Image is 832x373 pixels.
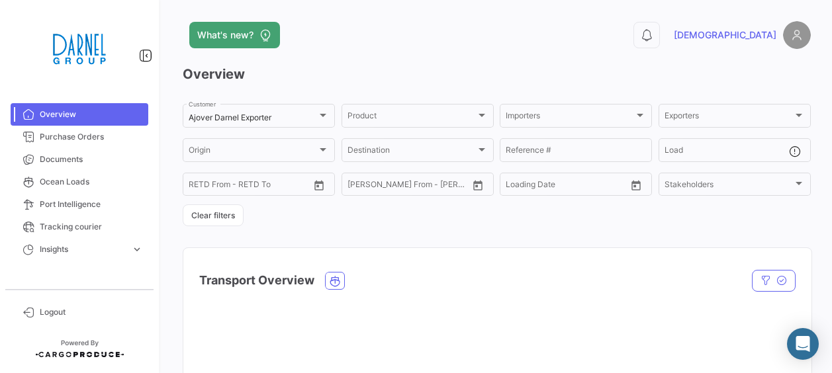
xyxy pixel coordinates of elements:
input: From [347,182,366,191]
span: Documents [40,153,143,165]
span: Stakeholders [665,182,793,191]
span: Tracking courier [40,221,143,233]
span: Insights [40,243,126,255]
img: placeholder-user.png [783,21,811,49]
h3: Overview [183,65,811,83]
span: Logout [40,306,143,318]
div: Abrir Intercom Messenger [787,328,819,360]
button: Open calendar [626,175,646,195]
span: Exporters [665,113,793,122]
h4: Transport Overview [199,271,314,290]
span: What's new? [197,28,254,42]
mat-select-trigger: Ajover Darnel Exporter [189,112,271,122]
button: Ocean [326,272,344,289]
input: To [216,182,274,191]
img: 2451f0e3-414c-42c1-a793-a1d7350bebbc.png [46,16,113,82]
a: Purchase Orders [11,126,148,148]
span: [DEMOGRAPHIC_DATA] [674,28,776,42]
span: Origin [189,147,317,157]
button: Clear filters [183,204,244,226]
input: From [189,182,207,191]
input: From [506,182,524,191]
span: Ocean Loads [40,176,143,188]
button: Open calendar [309,175,329,195]
button: Open calendar [468,175,488,195]
input: To [533,182,591,191]
a: Tracking courier [11,216,148,238]
span: Importers [506,113,634,122]
a: Documents [11,148,148,171]
span: Product [347,113,476,122]
span: Overview [40,108,143,120]
span: expand_more [131,243,143,255]
a: Ocean Loads [11,171,148,193]
a: Port Intelligence [11,193,148,216]
span: Purchase Orders [40,131,143,143]
span: Port Intelligence [40,198,143,210]
input: To [375,182,433,191]
button: What's new? [189,22,280,48]
a: Overview [11,103,148,126]
span: Destination [347,147,476,157]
